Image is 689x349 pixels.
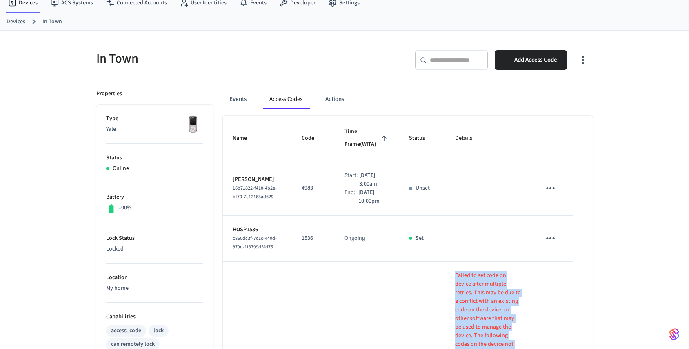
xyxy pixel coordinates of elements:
p: Capabilities [106,313,203,321]
img: SeamLogoGradient.69752ec5.svg [669,328,679,341]
span: Name [233,132,258,145]
img: Yale Assure Touchscreen Wifi Smart Lock, Satin Nickel, Front [183,114,203,135]
span: Add Access Code [514,55,557,65]
span: c860dc3f-7c1c-440d-879d-f13799d5fd75 [233,235,277,251]
span: Code [302,132,325,145]
div: can remotely lock [111,340,155,349]
p: [DATE] 10:00pm [358,188,389,206]
div: access_code [111,327,141,335]
h5: In Town [96,50,340,67]
p: Online [113,164,129,173]
div: lock [153,327,164,335]
p: Battery [106,193,203,201]
p: Location [106,273,203,282]
button: Events [223,89,253,109]
button: Add Access Code [495,50,567,70]
a: Devices [7,18,25,26]
a: In Town [42,18,62,26]
p: 1536 [302,234,325,243]
button: Access Codes [263,89,309,109]
p: Yale [106,125,203,134]
p: 100% [118,204,132,212]
p: Set [416,234,424,243]
span: 16b71822-f410-4b2e-bf70-7c12163ad629 [233,185,277,200]
p: Properties [96,89,122,98]
p: Locked [106,245,203,253]
span: Time Frame(WITA) [344,125,389,151]
span: Status [409,132,436,145]
p: [DATE] 3:00am [359,171,389,188]
span: Details [455,132,483,145]
td: Ongoing [335,216,399,262]
p: Type [106,114,203,123]
p: Unset [416,184,430,192]
p: Status [106,154,203,162]
div: Start: [344,171,359,188]
p: HOSP1536 [233,226,282,234]
p: My home [106,284,203,293]
div: End: [344,188,358,206]
p: [PERSON_NAME] [233,175,282,184]
button: Actions [319,89,351,109]
div: ant example [223,89,593,109]
p: 4983 [302,184,325,192]
p: Lock Status [106,234,203,243]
